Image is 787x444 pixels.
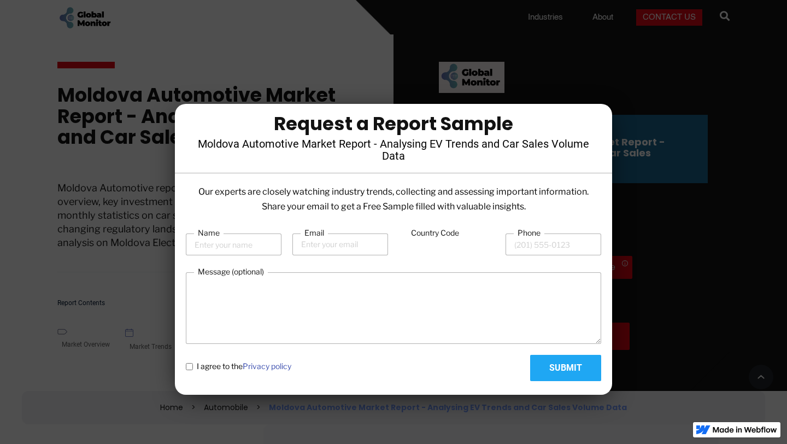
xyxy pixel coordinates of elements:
[191,115,596,132] div: Request a Report Sample
[530,355,601,381] input: Submit
[186,363,193,370] input: I agree to thePrivacy policy
[243,361,291,371] a: Privacy policy
[186,227,601,381] form: Email Form-Report Page
[186,233,281,255] input: Enter your name
[191,138,596,162] h4: Moldova Automotive Market Report - Analysing EV Trends and Car Sales Volume Data
[407,227,463,238] label: Country Code
[292,233,388,255] input: Enter your email
[186,184,601,214] p: Our experts are closely watching industry trends, collecting and assessing important information....
[713,427,777,433] img: Made in Webflow
[506,233,601,255] input: (201) 555-0123
[194,227,224,238] label: Name
[514,227,544,238] label: Phone
[194,266,268,277] label: Message (optional)
[197,361,291,372] span: I agree to the
[301,227,328,238] label: Email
